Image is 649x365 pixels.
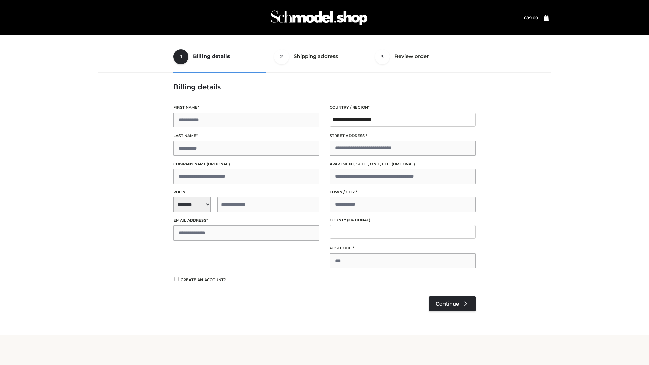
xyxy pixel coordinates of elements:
[330,132,476,139] label: Street address
[524,15,538,20] bdi: 89.00
[173,104,319,111] label: First name
[524,15,538,20] a: £89.00
[524,15,526,20] span: £
[173,277,179,281] input: Create an account?
[330,104,476,111] label: Country / Region
[330,245,476,251] label: Postcode
[392,162,415,166] span: (optional)
[173,83,476,91] h3: Billing details
[207,162,230,166] span: (optional)
[330,161,476,167] label: Apartment, suite, unit, etc.
[173,189,319,195] label: Phone
[330,189,476,195] label: Town / City
[429,296,476,311] a: Continue
[173,161,319,167] label: Company name
[436,301,459,307] span: Continue
[347,218,370,222] span: (optional)
[173,217,319,224] label: Email address
[181,277,226,282] span: Create an account?
[173,132,319,139] label: Last name
[268,4,370,31] img: Schmodel Admin 964
[330,217,476,223] label: County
